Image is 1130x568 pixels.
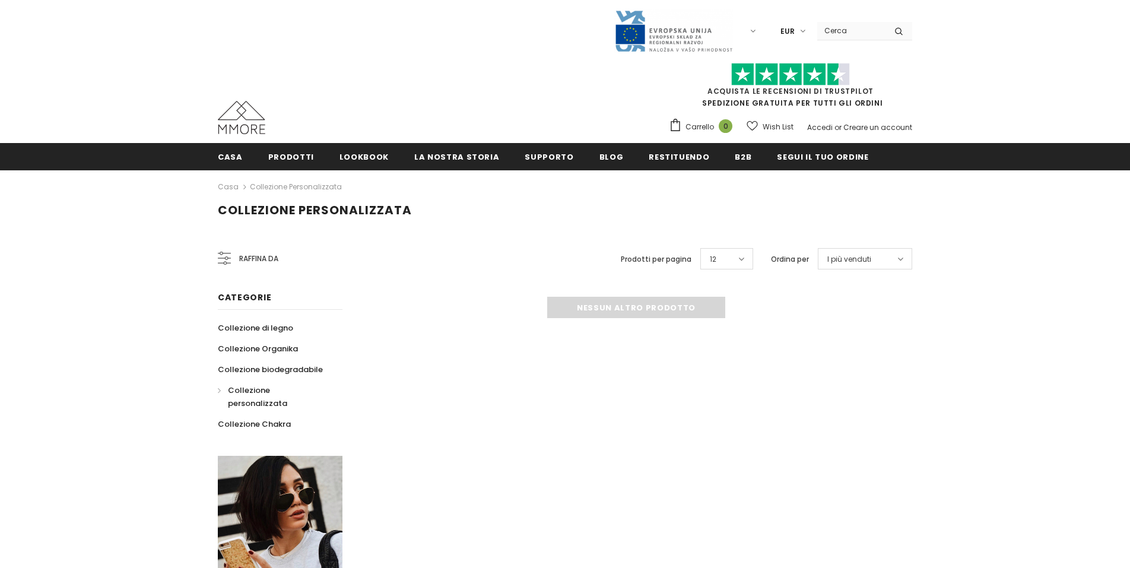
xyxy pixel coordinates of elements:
a: Collezione biodegradabile [218,359,323,380]
a: Collezione personalizzata [250,182,342,192]
a: Segui il tuo ordine [777,143,868,170]
a: Collezione di legno [218,318,293,338]
a: Blog [599,143,624,170]
span: Categorie [218,291,271,303]
span: Segui il tuo ordine [777,151,868,163]
a: B2B [735,143,751,170]
span: Prodotti [268,151,314,163]
input: Search Site [817,22,885,39]
span: Collezione personalizzata [218,202,412,218]
span: La nostra storia [414,151,499,163]
span: or [834,122,842,132]
span: Raffina da [239,252,278,265]
label: Prodotti per pagina [621,253,691,265]
img: Javni Razpis [614,9,733,53]
a: Casa [218,180,239,194]
a: Collezione personalizzata [218,380,329,414]
span: 12 [710,253,716,265]
span: Restituendo [649,151,709,163]
a: Collezione Organika [218,338,298,359]
span: Collezione di legno [218,322,293,334]
span: Blog [599,151,624,163]
a: Prodotti [268,143,314,170]
a: Casa [218,143,243,170]
a: Lookbook [339,143,389,170]
span: Collezione biodegradabile [218,364,323,375]
a: Collezione Chakra [218,414,291,434]
span: B2B [735,151,751,163]
img: Casi MMORE [218,101,265,134]
a: supporto [525,143,573,170]
span: Lookbook [339,151,389,163]
span: SPEDIZIONE GRATUITA PER TUTTI GLI ORDINI [669,68,912,108]
img: Fidati di Pilot Stars [731,63,850,86]
span: Casa [218,151,243,163]
a: Restituendo [649,143,709,170]
span: EUR [780,26,795,37]
a: Acquista le recensioni di TrustPilot [707,86,874,96]
span: Wish List [763,121,793,133]
a: Javni Razpis [614,26,733,36]
a: Creare un account [843,122,912,132]
a: La nostra storia [414,143,499,170]
span: Collezione personalizzata [228,385,287,409]
a: Accedi [807,122,833,132]
a: Carrello 0 [669,118,738,136]
a: Wish List [747,116,793,137]
span: supporto [525,151,573,163]
span: Carrello [685,121,714,133]
span: I più venduti [827,253,871,265]
label: Ordina per [771,253,809,265]
span: Collezione Chakra [218,418,291,430]
span: Collezione Organika [218,343,298,354]
span: 0 [719,119,732,133]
